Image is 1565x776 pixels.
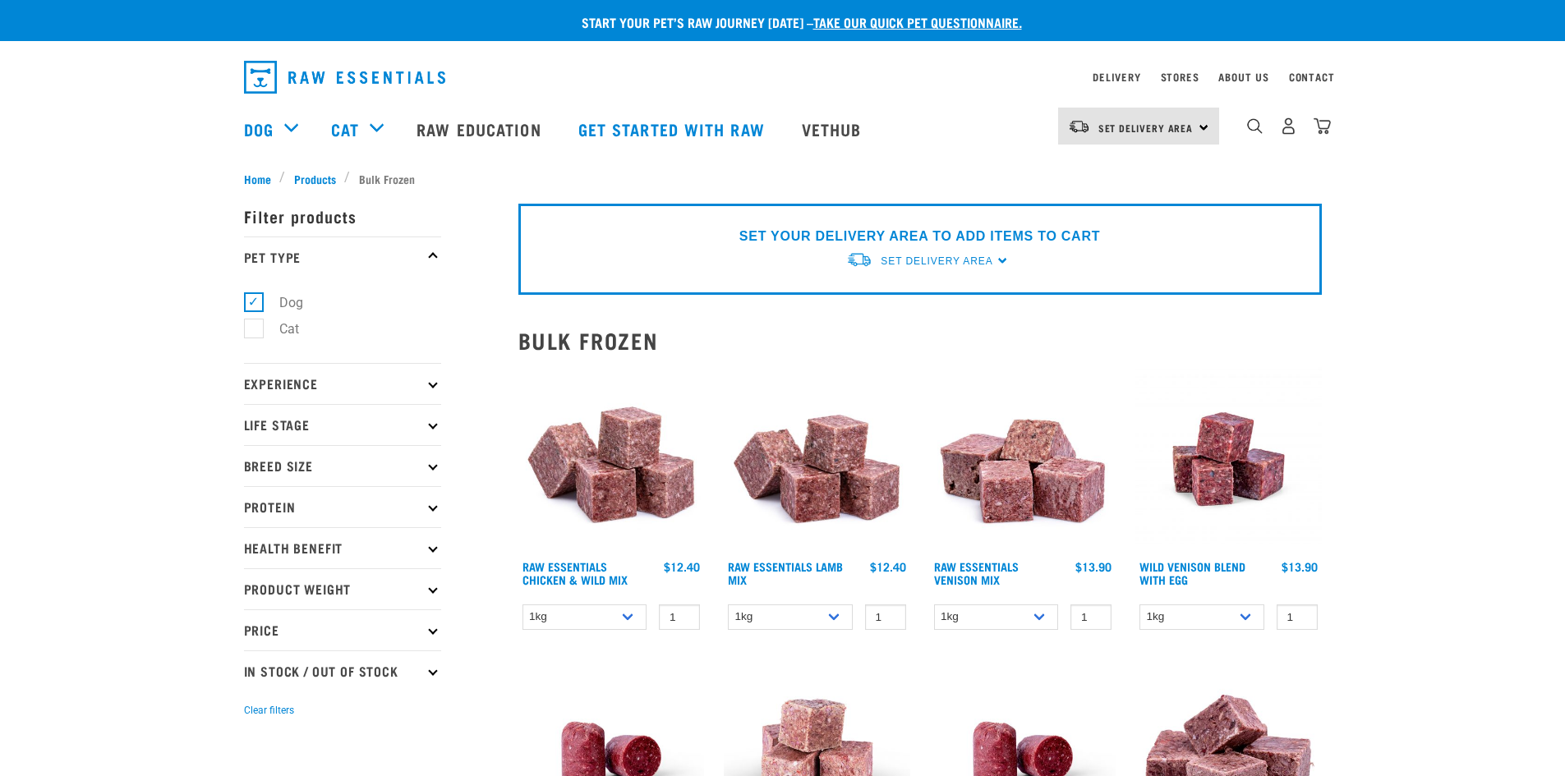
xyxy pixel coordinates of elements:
[244,404,441,445] p: Life Stage
[1070,604,1112,630] input: 1
[1277,604,1318,630] input: 1
[562,96,785,162] a: Get started with Raw
[1139,563,1245,582] a: Wild Venison Blend with Egg
[331,117,359,141] a: Cat
[1135,366,1322,553] img: Venison Egg 1616
[1282,560,1318,573] div: $13.90
[253,319,306,339] label: Cat
[522,563,628,582] a: Raw Essentials Chicken & Wild Mix
[659,604,700,630] input: 1
[244,170,1322,187] nav: breadcrumbs
[1280,117,1297,135] img: user.png
[1075,560,1112,573] div: $13.90
[518,328,1322,353] h2: Bulk Frozen
[253,292,310,313] label: Dog
[846,251,872,269] img: van-moving.png
[1093,74,1140,80] a: Delivery
[1068,119,1090,134] img: van-moving.png
[1289,74,1335,80] a: Contact
[1314,117,1331,135] img: home-icon@2x.png
[870,560,906,573] div: $12.40
[244,568,441,609] p: Product Weight
[865,604,906,630] input: 1
[934,563,1019,582] a: Raw Essentials Venison Mix
[518,366,705,553] img: Pile Of Cubed Chicken Wild Meat Mix
[244,236,441,278] p: Pet Type
[785,96,882,162] a: Vethub
[244,117,274,141] a: Dog
[1247,118,1263,134] img: home-icon-1@2x.png
[244,170,280,187] a: Home
[881,255,992,267] span: Set Delivery Area
[244,445,441,486] p: Breed Size
[231,54,1335,100] nav: dropdown navigation
[724,366,910,553] img: ?1041 RE Lamb Mix 01
[664,560,700,573] div: $12.40
[244,609,441,650] p: Price
[930,366,1116,553] img: 1113 RE Venison Mix 01
[400,96,561,162] a: Raw Education
[244,527,441,568] p: Health Benefit
[285,170,344,187] a: Products
[244,486,441,527] p: Protein
[244,650,441,691] p: In Stock / Out Of Stock
[244,703,294,718] button: Clear filters
[244,195,441,236] p: Filter products
[1098,125,1194,131] span: Set Delivery Area
[739,227,1100,246] p: SET YOUR DELIVERY AREA TO ADD ITEMS TO CART
[244,363,441,404] p: Experience
[294,170,336,187] span: Products
[1161,74,1199,80] a: Stores
[244,61,445,94] img: Raw Essentials Logo
[1218,74,1268,80] a: About Us
[813,18,1022,25] a: take our quick pet questionnaire.
[728,563,843,582] a: Raw Essentials Lamb Mix
[244,170,271,187] span: Home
